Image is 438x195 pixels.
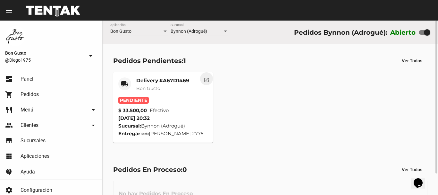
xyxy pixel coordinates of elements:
mat-icon: restaurant [5,106,13,114]
span: Menú [21,107,33,113]
span: Aplicaciones [21,153,49,159]
span: Panel [21,76,33,82]
strong: Sucursal: [118,123,141,129]
div: Pedidos En Proceso: [113,164,187,175]
span: Clientes [21,122,38,129]
mat-icon: arrow_drop_down [87,52,95,60]
strong: $ 33.500,00 [118,107,147,114]
div: Bynnon (Adrogué) [118,122,208,130]
span: 0 [182,166,187,173]
div: Pedidos Pendientes: [113,56,186,66]
span: Ver Todos [402,167,422,172]
mat-icon: arrow_drop_down [89,106,97,114]
span: Efectivo [150,107,169,114]
img: 8570adf9-ca52-4367-b116-ae09c64cf26e.jpg [5,26,26,46]
iframe: chat widget [411,169,432,189]
span: 1 [183,57,186,65]
span: Sucursales [21,137,46,144]
span: Bon Gusto [136,85,160,91]
span: @Diego1975 [5,57,84,63]
span: [DATE] 20:32 [118,115,150,121]
mat-icon: store [5,137,13,145]
span: Ver Todos [402,58,422,63]
span: Configuración [21,187,52,193]
mat-icon: arrow_drop_down [89,121,97,129]
span: Pendiente [118,97,149,104]
span: Bon Gusto [110,29,131,34]
button: Ver Todos [397,55,427,66]
mat-card-title: Delivery #A67D1469 [136,77,189,84]
mat-icon: shopping_cart [5,91,13,98]
div: [PERSON_NAME] 2775 [118,130,208,137]
mat-icon: dashboard [5,75,13,83]
span: Bynnon (Adrogué) [171,29,207,34]
mat-icon: menu [5,7,13,14]
div: Pedidos Bynnon (Adrogué): [294,27,387,38]
mat-icon: open_in_new [204,76,209,82]
button: Ver Todos [397,164,427,175]
span: Pedidos [21,91,39,98]
strong: Entregar en: [118,130,149,137]
mat-icon: apps [5,152,13,160]
span: Ayuda [21,169,35,175]
span: Bon Gusto [5,49,84,57]
label: Abierto [390,27,416,38]
mat-icon: settings [5,186,13,194]
mat-icon: contact_support [5,168,13,176]
mat-icon: local_shipping [121,80,129,88]
mat-icon: people [5,121,13,129]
